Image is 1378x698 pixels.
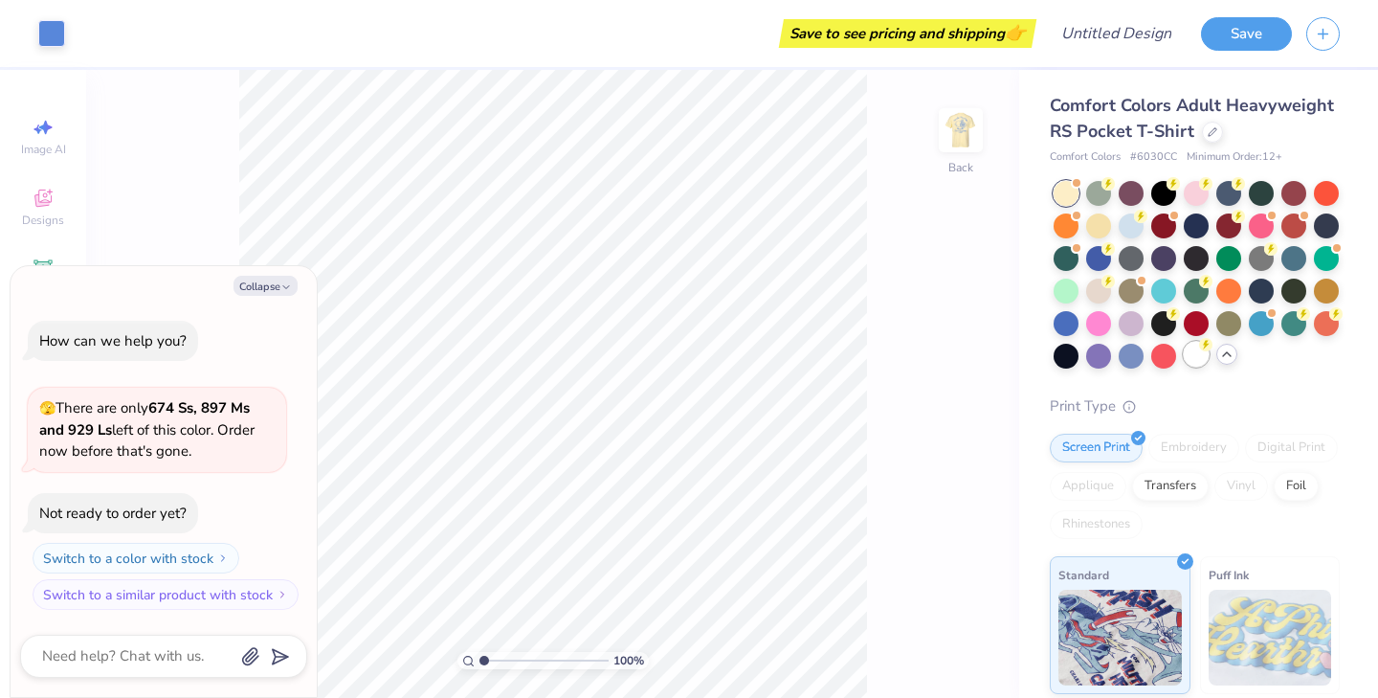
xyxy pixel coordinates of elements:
[1058,590,1182,686] img: Standard
[1209,590,1332,686] img: Puff Ink
[942,111,980,149] img: Back
[39,504,187,523] div: Not ready to order yet?
[39,331,187,350] div: How can we help you?
[1005,21,1026,44] span: 👉
[1132,472,1209,501] div: Transfers
[33,543,239,574] button: Switch to a color with stock
[1187,149,1282,166] span: Minimum Order: 12 +
[1050,94,1334,143] span: Comfort Colors Adult Heavyweight RS Pocket T-Shirt
[1209,565,1249,585] span: Puff Ink
[1214,472,1268,501] div: Vinyl
[39,398,255,461] span: There are only left of this color. Order now before that's gone.
[33,579,299,610] button: Switch to a similar product with stock
[1050,510,1143,539] div: Rhinestones
[1050,472,1126,501] div: Applique
[1050,149,1121,166] span: Comfort Colors
[217,552,229,564] img: Switch to a color with stock
[39,399,56,417] span: 🫣
[1130,149,1177,166] span: # 6030CC
[1274,472,1319,501] div: Foil
[784,19,1032,48] div: Save to see pricing and shipping
[1148,434,1239,462] div: Embroidery
[277,589,288,600] img: Switch to a similar product with stock
[613,652,644,669] span: 100 %
[1058,565,1109,585] span: Standard
[1046,14,1187,53] input: Untitled Design
[1201,17,1292,51] button: Save
[22,213,64,228] span: Designs
[21,142,66,157] span: Image AI
[1050,395,1340,417] div: Print Type
[39,398,250,439] strong: 674 Ss, 897 Ms and 929 Ls
[1245,434,1338,462] div: Digital Print
[1050,434,1143,462] div: Screen Print
[233,276,298,296] button: Collapse
[948,159,973,176] div: Back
